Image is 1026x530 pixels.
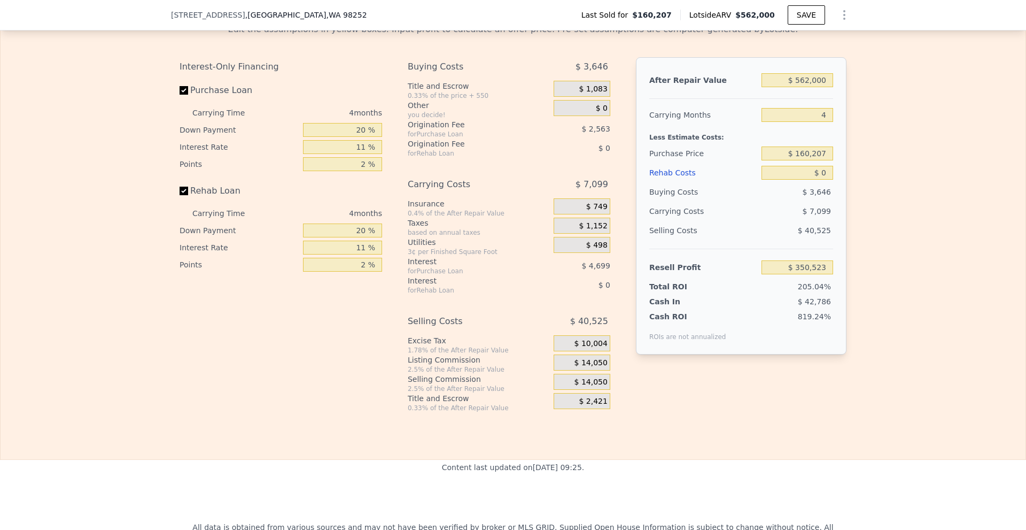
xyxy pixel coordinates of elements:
div: 1.78% of the After Repair Value [408,346,549,355]
span: $ 498 [586,241,608,250]
div: Interest [408,275,527,286]
div: Purchase Price [649,144,757,163]
span: $ 4,699 [581,262,610,270]
label: Rehab Loan [180,181,299,201]
div: 0.4% of the After Repair Value [408,209,549,218]
div: Cash ROI [649,311,726,322]
div: Origination Fee [408,119,527,130]
span: $ 0 [598,281,610,289]
span: $ 2,421 [579,397,607,406]
div: Selling Costs [649,221,757,240]
span: $ 1,152 [579,221,607,231]
div: for Purchase Loan [408,267,527,275]
div: Buying Costs [408,57,527,76]
div: 2.5% of the After Repair Value [408,365,549,374]
span: $ 40,525 [798,226,831,235]
input: Rehab Loan [180,187,188,195]
div: Rehab Costs [649,163,757,182]
div: Selling Commission [408,374,549,385]
span: [STREET_ADDRESS] [171,10,245,20]
div: Title and Escrow [408,81,549,91]
div: Down Payment [180,121,299,139]
div: Points [180,156,299,173]
div: Carrying Costs [649,202,716,221]
span: Lotside ARV [689,10,735,20]
div: 0.33% of the After Repair Value [408,404,549,412]
div: based on annual taxes [408,228,549,237]
div: 0.33% of the price + 550 [408,91,549,100]
div: Listing Commission [408,355,549,365]
span: , [GEOGRAPHIC_DATA] [245,10,367,20]
div: Excise Tax [408,335,549,346]
label: Purchase Loan [180,81,299,100]
div: Title and Escrow [408,393,549,404]
div: Cash In [649,296,716,307]
div: 4 months [266,104,382,121]
span: $ 749 [586,202,608,212]
div: Taxes [408,218,549,228]
span: $ 0 [598,144,610,152]
span: $ 0 [596,104,608,113]
div: 4 months [266,205,382,222]
div: Other [408,100,549,111]
span: $ 3,646 [576,57,608,76]
span: $ 42,786 [798,297,831,306]
div: Down Payment [180,222,299,239]
div: Points [180,256,299,273]
div: Carrying Months [649,105,757,125]
div: Carrying Costs [408,175,527,194]
div: Carrying Time [192,104,262,121]
div: ROIs are not annualized [649,322,726,341]
div: 2.5% of the After Repair Value [408,385,549,393]
span: $ 14,050 [574,378,608,387]
div: Less Estimate Costs: [649,125,833,144]
span: $ 1,083 [579,85,607,94]
div: Total ROI [649,281,716,292]
button: SAVE [788,5,825,25]
span: $ 2,563 [581,125,610,133]
div: Resell Profit [649,258,757,277]
span: $ 14,050 [574,358,608,368]
div: for Rehab Loan [408,286,527,295]
span: , WA 98252 [326,11,367,19]
button: Show Options [834,4,855,26]
div: Buying Costs [649,182,757,202]
span: $160,207 [632,10,672,20]
div: Content last updated on [DATE] 09:25 . [442,460,585,522]
div: Utilities [408,237,549,248]
div: Interest-Only Financing [180,57,382,76]
div: Insurance [408,198,549,209]
div: Interest Rate [180,139,299,156]
div: Selling Costs [408,312,527,331]
div: Origination Fee [408,139,527,149]
span: $ 7,099 [803,207,831,216]
div: you decide! [408,111,549,119]
span: $ 10,004 [574,339,608,349]
input: Purchase Loan [180,86,188,95]
span: $ 7,099 [576,175,608,194]
div: 3¢ per Finished Square Foot [408,248,549,256]
span: $ 3,646 [803,188,831,196]
div: After Repair Value [649,71,757,90]
span: 205.04% [798,282,831,291]
span: 819.24% [798,312,831,321]
span: Last Sold for [581,10,633,20]
div: for Rehab Loan [408,149,527,158]
div: for Purchase Loan [408,130,527,139]
span: $562,000 [735,11,775,19]
div: Carrying Time [192,205,262,222]
div: Interest [408,256,527,267]
div: Interest Rate [180,239,299,256]
span: $ 40,525 [570,312,608,331]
